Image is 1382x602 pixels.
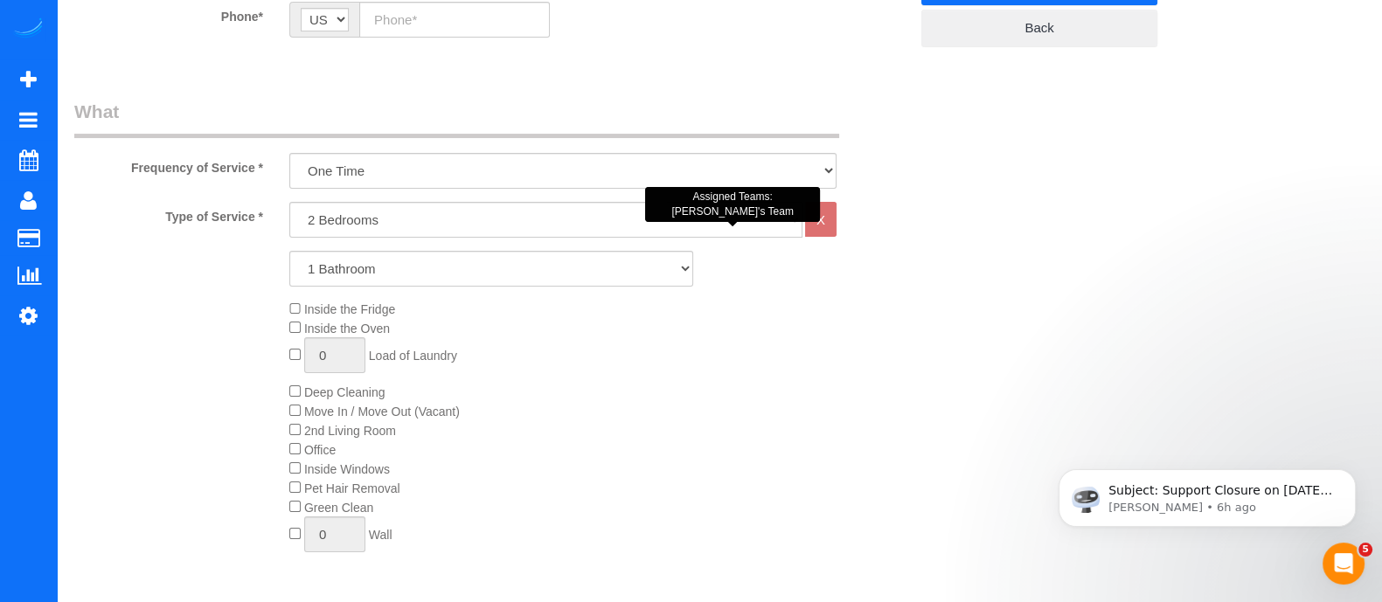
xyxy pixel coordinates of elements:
div: Assigned Teams: [PERSON_NAME]'s Team [645,187,820,222]
span: 2nd Living Room [304,424,396,438]
span: Load of Laundry [369,349,457,363]
label: Phone* [61,2,276,25]
span: Pet Hair Removal [304,481,400,495]
img: Automaid Logo [10,17,45,42]
span: Inside the Fridge [304,302,395,316]
span: 5 [1358,543,1372,557]
label: Type of Service * [61,202,276,225]
span: Office [304,443,336,457]
span: Inside Windows [304,462,390,476]
span: Wall [369,528,392,542]
iframe: Intercom live chat [1323,543,1365,585]
a: Back [921,10,1157,46]
span: Move In / Move Out (Vacant) [304,405,460,419]
iframe: Intercom notifications message [1032,432,1382,555]
span: Inside the Oven [304,322,390,336]
span: Green Clean [304,501,373,515]
legend: What [74,99,839,138]
label: Frequency of Service * [61,153,276,176]
input: Phone* [359,2,550,38]
span: Deep Cleaning [304,385,385,399]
